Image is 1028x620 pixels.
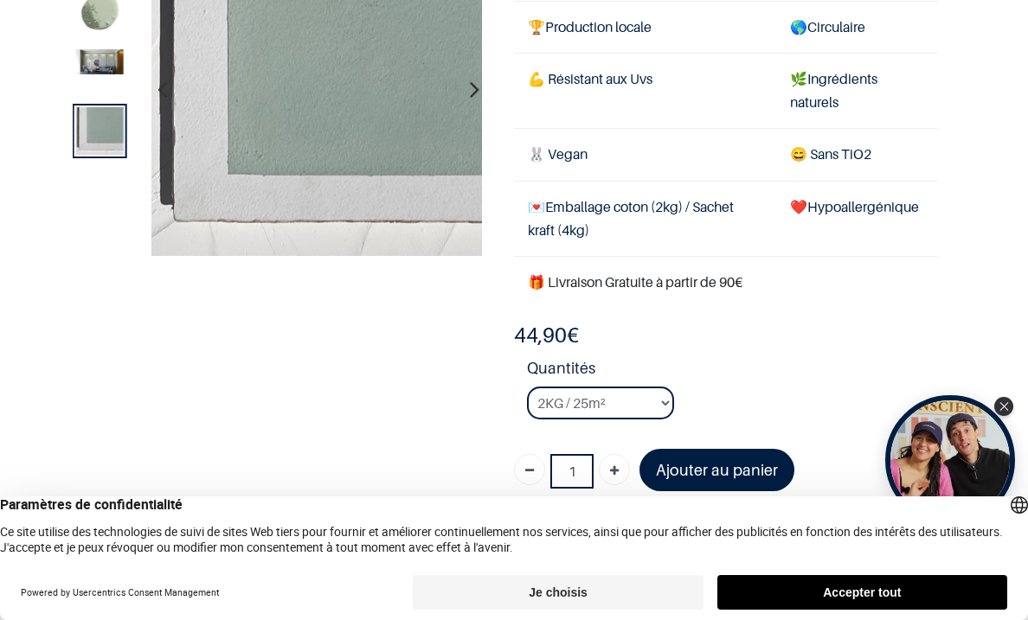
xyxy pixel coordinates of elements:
[885,395,1015,525] div: Tolstoy bubble widget
[656,461,778,479] font: Ajouter au panier
[790,145,818,163] span: 😄 S
[885,395,1015,525] div: Open Tolstoy widget
[514,181,776,256] td: Emballage coton (2kg) / Sachet kraft (4kg)
[885,395,1015,525] div: Open Tolstoy
[528,145,588,163] span: 🐰 Vegan
[790,70,807,87] span: 🌿
[639,449,794,491] a: Ajouter au panier
[790,18,807,35] span: 🌎
[527,356,938,387] strong: Quantités
[514,454,545,485] a: Supprimer
[75,107,123,155] img: Product image
[75,49,123,74] img: Product image
[528,198,545,215] span: 💌
[528,70,652,87] span: 💪 Résistant aux Uvs
[514,323,567,348] span: 44,90
[514,1,776,53] td: Production locale
[528,18,545,35] span: 🏆
[15,15,67,67] button: Open chat widget
[776,129,938,181] td: ans TiO2
[776,181,938,256] td: ❤️Hypoallergénique
[776,53,938,128] td: Ingrédients naturels
[776,1,938,53] td: Circulaire
[514,323,579,348] b: €
[994,397,1013,416] div: Close Tolstoy widget
[599,454,630,485] a: Ajouter
[528,273,742,291] font: 🎁 Livraison Gratuite à partir de 90€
